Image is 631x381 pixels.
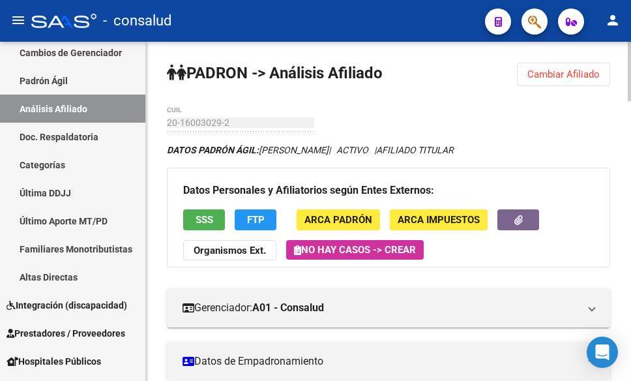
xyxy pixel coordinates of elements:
[235,209,276,230] button: FTP
[196,215,213,226] span: SSS
[167,342,610,381] mat-expansion-panel-header: Datos de Empadronamiento
[103,7,171,35] span: - consalud
[286,240,424,260] button: No hay casos -> Crear
[7,298,127,312] span: Integración (discapacidad)
[167,288,610,328] mat-expansion-panel-header: Gerenciador:A01 - Consalud
[183,301,579,315] mat-panel-title: Gerenciador:
[167,145,329,155] span: [PERSON_NAME]
[7,354,101,369] span: Hospitales Públicos
[167,64,383,82] strong: PADRON -> Análisis Afiliado
[390,209,488,230] button: ARCA Impuestos
[398,215,480,226] span: ARCA Impuestos
[587,337,618,368] div: Open Intercom Messenger
[517,63,610,86] button: Cambiar Afiliado
[167,145,259,155] strong: DATOS PADRÓN ÁGIL:
[183,181,594,200] h3: Datos Personales y Afiliatorios según Entes Externos:
[297,209,380,230] button: ARCA Padrón
[252,301,324,315] strong: A01 - Consalud
[183,354,579,369] mat-panel-title: Datos de Empadronamiento
[183,209,225,230] button: SSS
[376,145,454,155] span: AFILIADO TITULAR
[7,326,125,341] span: Prestadores / Proveedores
[10,12,26,28] mat-icon: menu
[167,145,454,155] i: | ACTIVO |
[183,240,276,260] button: Organismos Ext.
[194,245,266,256] strong: Organismos Ext.
[527,69,600,80] span: Cambiar Afiliado
[605,12,621,28] mat-icon: person
[304,215,372,226] span: ARCA Padrón
[247,215,265,226] span: FTP
[294,244,416,256] span: No hay casos -> Crear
